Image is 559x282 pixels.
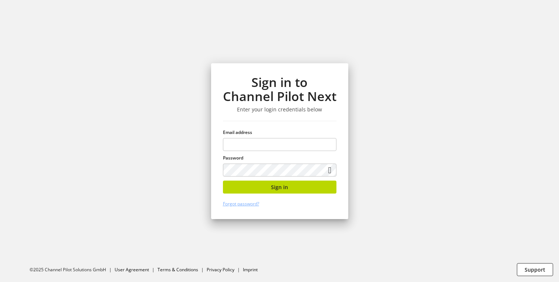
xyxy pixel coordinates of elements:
a: User Agreement [115,266,149,273]
a: Imprint [243,266,258,273]
h3: Enter your login credentials below [223,106,336,113]
span: Sign in [271,183,288,191]
h1: Sign in to Channel Pilot Next [223,75,336,104]
li: ©2025 Channel Pilot Solutions GmbH [30,266,115,273]
span: Password [223,155,243,161]
a: Terms & Conditions [157,266,198,273]
span: Email address [223,129,252,135]
a: Privacy Policy [207,266,234,273]
a: Forgot password? [223,201,259,207]
button: Support [517,263,553,276]
button: Sign in [223,181,336,194]
keeper-lock: Open Keeper Popup [323,140,332,149]
span: Support [525,266,545,273]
